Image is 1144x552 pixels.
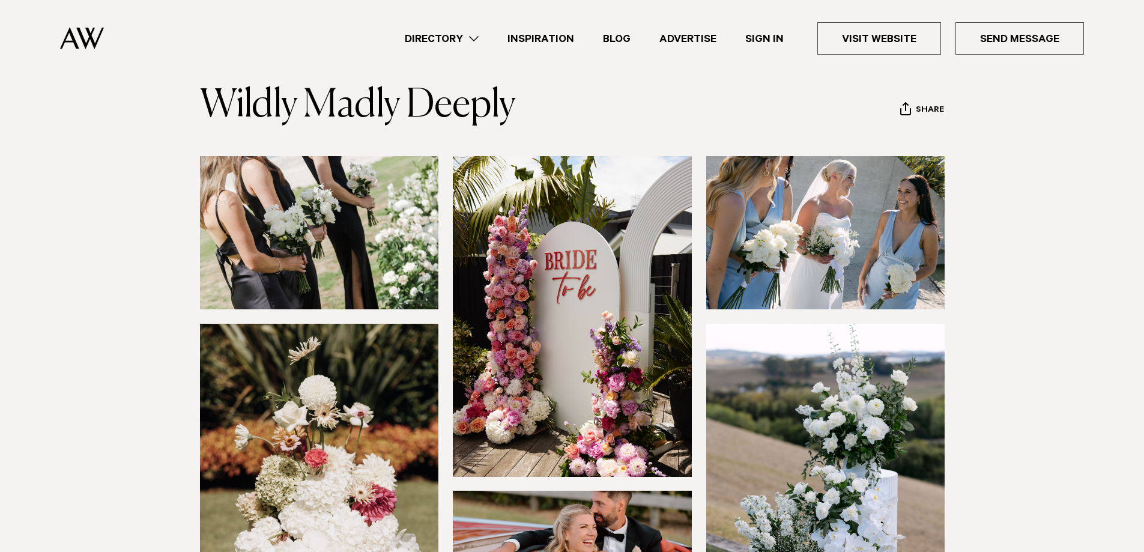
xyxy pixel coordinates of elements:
[390,31,493,47] a: Directory
[731,31,798,47] a: Sign In
[60,27,104,49] img: Auckland Weddings Logo
[493,31,589,47] a: Inspiration
[916,105,944,117] span: Share
[955,22,1084,55] a: Send Message
[589,31,645,47] a: Blog
[817,22,941,55] a: Visit Website
[200,86,515,125] a: Wildly Madly Deeply
[900,102,945,120] button: Share
[645,31,731,47] a: Advertise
